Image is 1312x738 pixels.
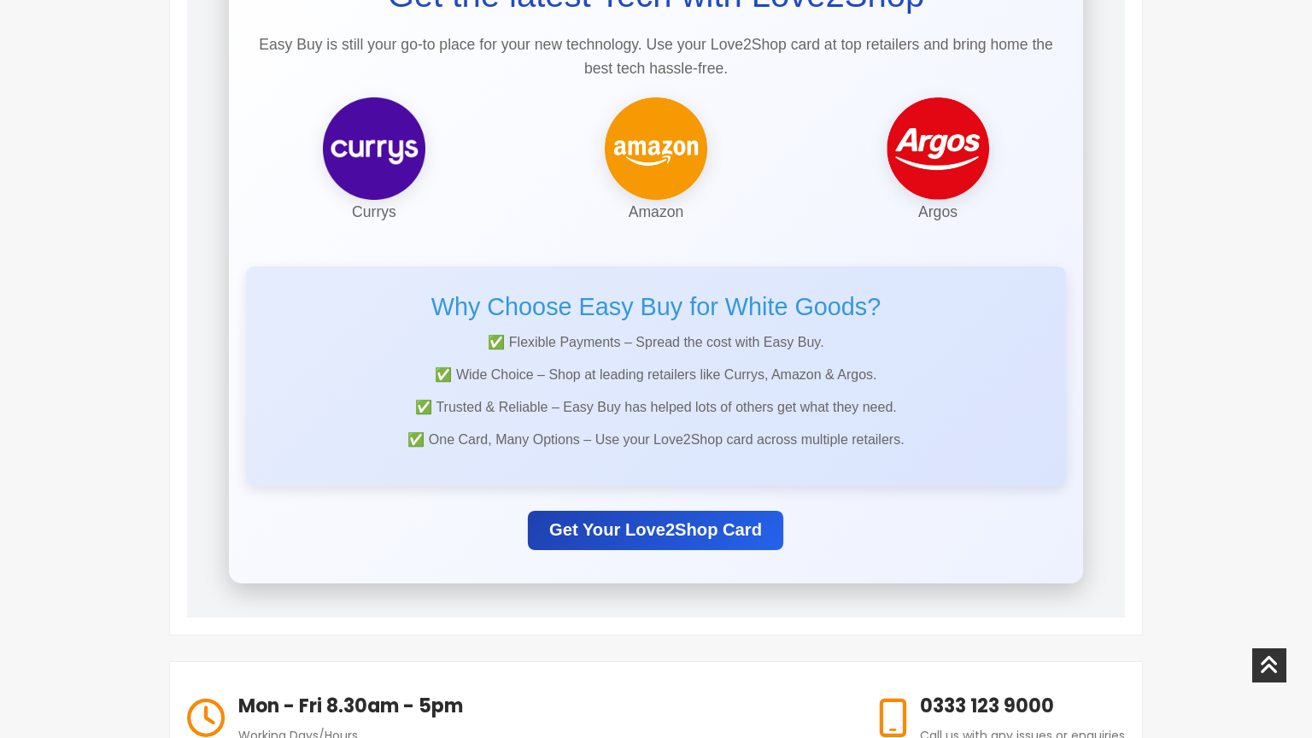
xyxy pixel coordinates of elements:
[323,97,425,200] img: Currys Logo
[887,97,989,200] img: Argos
[810,200,1066,224] p: Argos
[263,292,1049,322] h2: Why Choose Easy Buy for White Goods?
[263,428,1049,452] p: ✅ One Card, Many Options – Use your Love2Shop card across multiple retailers.
[528,200,784,224] p: Amazon
[263,331,1049,354] p: ✅ Flexible Payments – Spread the cost with Easy Buy.
[263,363,1049,387] p: ✅ Wide Choice – Shop at leading retailers like Currys, Amazon & Argos.
[263,395,1049,419] p: ✅ Trusted & Reliable – Easy Buy has helped lots of others get what they need.
[528,510,783,549] a: Get Your Love2Shop Card
[920,692,1125,720] h6: 0333 123 9000
[605,97,707,200] img: Amazon
[238,692,463,720] h6: Mon - Fri 8.30am - 5pm
[246,200,502,224] p: Currys
[246,32,1066,80] p: Easy Buy is still your go-to place for your new technology. Use your Love2Shop card at top retail...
